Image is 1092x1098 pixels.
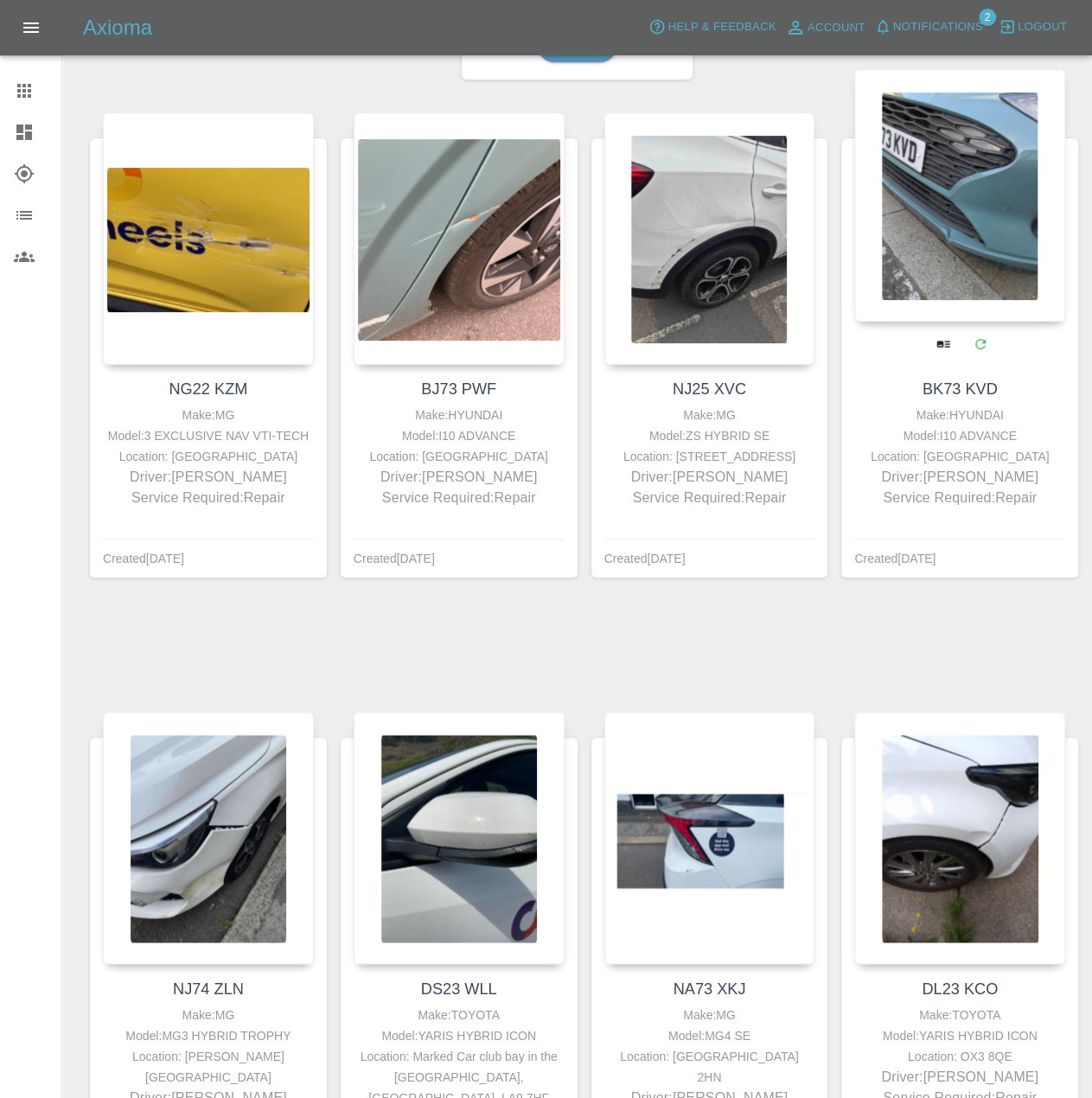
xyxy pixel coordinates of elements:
[673,380,746,398] a: NJ25 XVC
[107,425,310,446] div: Model: 3 EXCLUSIVE NAV VTI-TECH
[667,17,776,37] span: Help & Feedback
[107,405,310,425] div: Make: MG
[781,14,870,41] a: Account
[107,467,310,488] p: Driver: [PERSON_NAME]
[421,980,497,998] a: DS23 WLL
[859,1045,1061,1066] div: Location: OX3 8QE
[421,380,496,398] a: BJ73 PWF
[962,326,998,361] a: Modify
[854,548,936,569] div: Created [DATE]
[609,1004,811,1025] div: Make: MG
[169,380,247,398] a: NG22 KZM
[107,1025,310,1045] div: Model: MG3 HYBRID TROPHY
[859,1025,1061,1045] div: Model: YARIS HYBRID ICON
[923,380,998,398] a: BK73 KVD
[859,405,1061,425] div: Make: HYUNDAI
[107,446,310,467] div: Location: [GEOGRAPHIC_DATA]
[644,14,780,41] button: Help & Feedback
[609,1045,811,1087] div: Location: [GEOGRAPHIC_DATA] 2HN
[173,980,244,998] a: NJ74 ZLN
[859,425,1061,446] div: Model: I10 ADVANCE
[859,488,1061,508] p: Service Required: Repair
[107,1004,310,1025] div: Make: MG
[604,548,686,569] div: Created [DATE]
[925,326,961,361] a: View
[358,488,560,508] p: Service Required: Repair
[609,1025,811,1045] div: Model: MG4 SE
[107,1045,310,1087] div: Location: [PERSON_NAME][GEOGRAPHIC_DATA]
[870,14,987,41] button: Notifications
[103,548,184,569] div: Created [DATE]
[994,14,1071,41] button: Logout
[859,446,1061,467] div: Location: [GEOGRAPHIC_DATA]
[859,467,1061,488] p: Driver: [PERSON_NAME]
[107,488,310,508] p: Service Required: Repair
[673,980,745,998] a: NA73 XKJ
[1018,17,1067,37] span: Logout
[358,1004,560,1025] div: Make: TOYOTA
[609,425,811,446] div: Model: ZS HYBRID SE
[922,980,998,998] a: DL23 KCO
[358,446,560,467] div: Location: [GEOGRAPHIC_DATA]
[859,1004,1061,1025] div: Make: TOYOTA
[358,425,560,446] div: Model: I10 ADVANCE
[354,548,435,569] div: Created [DATE]
[83,14,152,41] h5: Axioma
[358,467,560,488] p: Driver: [PERSON_NAME]
[893,17,983,37] span: Notifications
[358,1025,560,1045] div: Model: YARIS HYBRID ICON
[609,446,811,467] div: Location: [STREET_ADDRESS]
[609,488,811,508] p: Service Required: Repair
[10,7,52,48] button: Open drawer
[358,405,560,425] div: Make: HYUNDAI
[609,467,811,488] p: Driver: [PERSON_NAME]
[609,405,811,425] div: Make: MG
[808,18,865,38] span: Account
[979,9,996,26] span: 2
[859,1066,1061,1087] p: Driver: [PERSON_NAME]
